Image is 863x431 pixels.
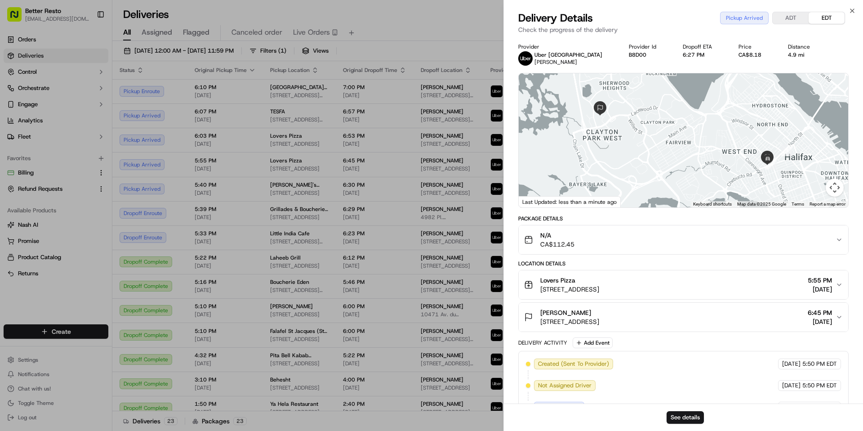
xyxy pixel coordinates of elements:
button: See details [667,411,704,424]
div: Price [738,43,774,50]
span: [DATE] [35,164,53,171]
div: 📗 [9,202,16,209]
span: [DATE] [72,139,91,147]
span: N/A [540,231,574,240]
p: Welcome 👋 [9,36,164,50]
p: Uber [GEOGRAPHIC_DATA] [534,51,602,58]
div: 1 [781,144,793,156]
span: [PERSON_NAME] [534,58,577,66]
img: 1736555255976-a54dd68f-1ca7-489b-9aae-adbdc363a1c4 [18,140,25,147]
span: [DATE] [808,285,832,294]
div: Distance [788,43,822,50]
span: API Documentation [85,201,144,210]
div: Location Details [518,260,849,267]
p: Check the progress of the delivery [518,25,849,34]
a: Report a map error [810,202,845,207]
span: 5:58 PM EDT [802,403,837,411]
div: 💻 [76,202,83,209]
div: Provider Id [629,43,668,50]
a: 💻API Documentation [72,198,148,214]
img: Nash [9,9,27,27]
button: Map camera controls [826,179,844,197]
a: Terms (opens in new tab) [792,202,804,207]
img: 1736555255976-a54dd68f-1ca7-489b-9aae-adbdc363a1c4 [9,86,25,102]
div: Past conversations [9,117,60,124]
button: B8D00 [629,51,646,58]
button: [PERSON_NAME][STREET_ADDRESS]6:45 PM[DATE] [519,303,848,332]
span: Knowledge Base [18,201,69,210]
span: [DATE] [808,317,832,326]
div: Last Updated: less than a minute ago [519,196,621,207]
div: Provider [518,43,614,50]
button: Start new chat [153,89,164,99]
div: Package Details [518,215,849,222]
span: Assigned Driver [538,403,580,411]
span: Pylon [89,223,109,230]
div: 2 [765,158,777,170]
button: EDT [809,12,845,24]
div: 6:27 PM [683,51,724,58]
span: 5:55 PM [808,276,832,285]
span: [STREET_ADDRESS] [540,317,599,326]
span: Lovers Pizza [540,276,575,285]
img: Regen Pajulas [9,131,23,145]
span: [DATE] [782,382,801,390]
input: Got a question? Start typing here... [23,58,162,67]
span: Not Assigned Driver [538,382,592,390]
span: Delivery Details [518,11,593,25]
div: CA$8.18 [738,51,774,58]
a: Powered byPylon [63,223,109,230]
span: [DATE] [782,403,801,411]
span: Regen Pajulas [28,139,66,147]
button: Add Event [573,337,613,348]
span: 6:45 PM [808,308,832,317]
button: See all [139,115,164,126]
a: 📗Knowledge Base [5,198,72,214]
button: N/ACA$112.45 [519,225,848,254]
div: Delivery Activity [518,339,567,346]
div: 4.9 mi [788,51,822,58]
img: uber-new-logo.jpeg [518,51,533,66]
button: Lovers Pizza[STREET_ADDRESS]5:55 PM[DATE] [519,270,848,299]
span: • [30,164,33,171]
span: Created (Sent To Provider) [538,360,609,368]
span: [PERSON_NAME] [540,308,591,317]
img: 1738778727109-b901c2ba-d612-49f7-a14d-d897ce62d23f [19,86,35,102]
span: 5:50 PM EDT [802,360,837,368]
a: Open this area in Google Maps (opens a new window) [521,196,551,207]
span: 5:50 PM EDT [802,382,837,390]
img: Google [521,196,551,207]
span: [DATE] [782,360,801,368]
span: CA$112.45 [540,240,574,249]
span: [STREET_ADDRESS] [540,285,599,294]
button: ADT [773,12,809,24]
div: Start new chat [40,86,147,95]
span: • [67,139,71,147]
div: Dropoff ETA [683,43,724,50]
button: Keyboard shortcuts [693,201,732,207]
span: Map data ©2025 Google [737,202,786,207]
div: We're available if you need us! [40,95,124,102]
